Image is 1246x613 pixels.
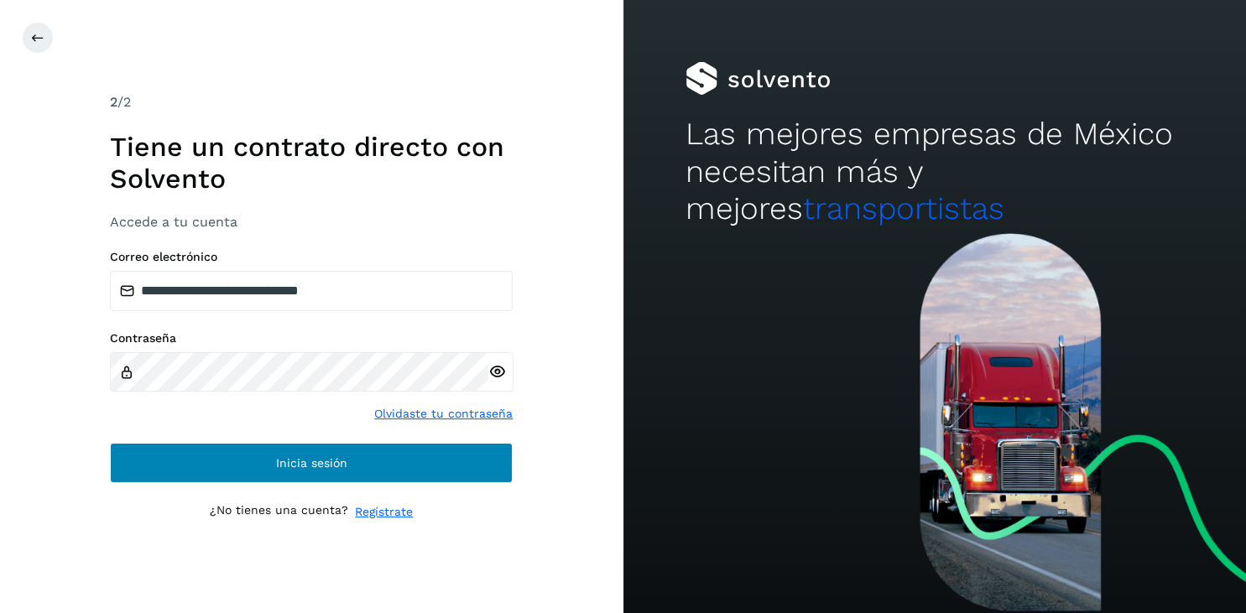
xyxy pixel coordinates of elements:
[110,443,513,483] button: Inicia sesión
[110,331,513,345] label: Contraseña
[110,131,513,195] h1: Tiene un contrato directo con Solvento
[686,116,1184,227] h2: Las mejores empresas de México necesitan más y mejores
[110,214,513,230] h3: Accede a tu cuenta
[110,92,513,112] div: /2
[803,190,1004,226] span: transportistas
[276,457,347,469] span: Inicia sesión
[374,405,513,423] a: Olvidaste tu contraseña
[110,94,117,110] span: 2
[110,250,513,264] label: Correo electrónico
[355,503,413,521] a: Regístrate
[210,503,348,521] p: ¿No tienes una cuenta?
